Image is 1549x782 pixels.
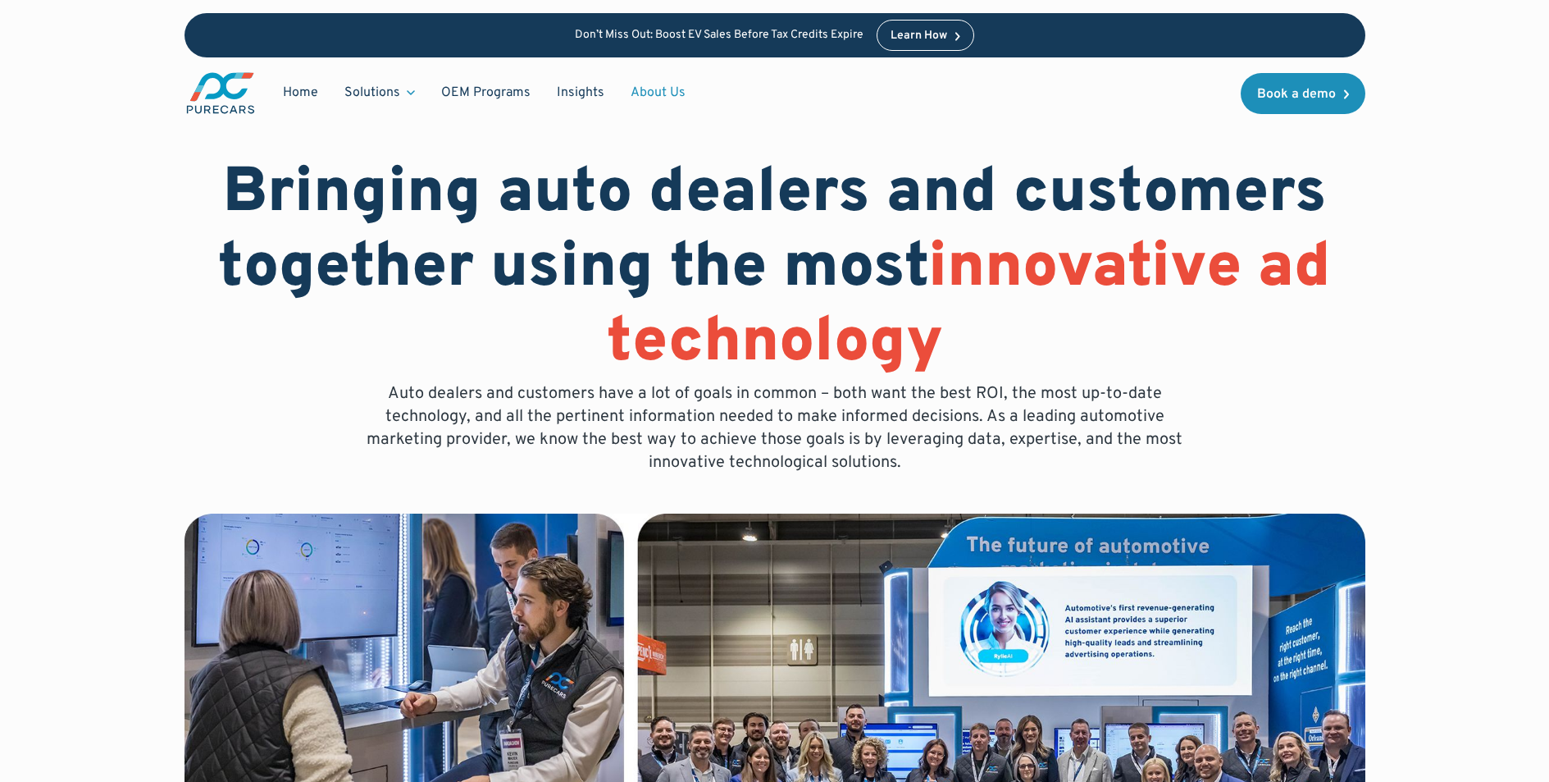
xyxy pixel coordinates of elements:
a: Book a demo [1241,73,1365,114]
span: innovative ad technology [607,230,1332,383]
p: Don’t Miss Out: Boost EV Sales Before Tax Credits Expire [575,29,863,43]
div: Solutions [331,77,428,108]
p: Auto dealers and customers have a lot of goals in common – both want the best ROI, the most up-to... [355,382,1195,474]
a: About Us [617,77,699,108]
a: Home [270,77,331,108]
div: Solutions [344,84,400,102]
h1: Bringing auto dealers and customers together using the most [185,158,1365,382]
img: purecars logo [185,71,257,116]
a: OEM Programs [428,77,544,108]
a: main [185,71,257,116]
div: Learn How [891,30,947,42]
a: Insights [544,77,617,108]
a: Learn How [877,20,974,51]
div: Book a demo [1257,88,1336,101]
